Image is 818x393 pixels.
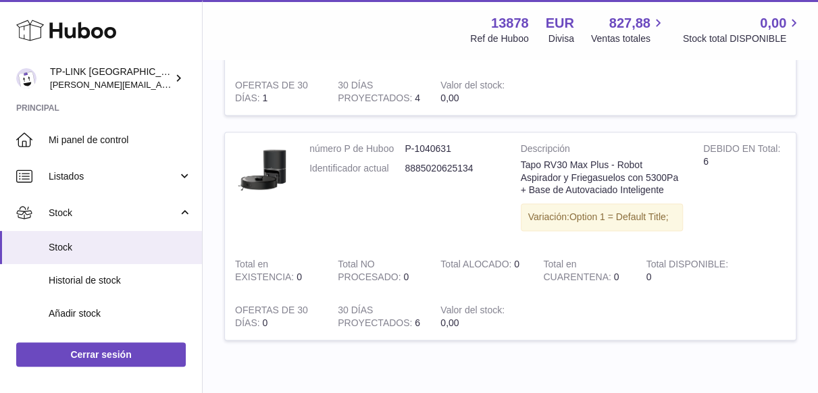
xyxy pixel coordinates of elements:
div: Variación: [521,203,683,231]
dt: número P de Huboo [309,142,405,155]
td: 6 [693,132,796,248]
span: Historial de stock [49,274,192,287]
span: [PERSON_NAME][EMAIL_ADDRESS][DOMAIN_NAME] [50,79,271,90]
strong: Total en CUARENTENA [543,259,613,286]
strong: DEBIDO EN Total [703,143,780,157]
span: 0 [614,271,619,282]
span: Mi panel de control [49,134,192,147]
a: Cerrar sesión [16,342,186,367]
span: Ventas totales [591,32,666,45]
strong: 30 DÍAS PROYECTADOS [338,80,415,107]
span: 0,00 [760,14,786,32]
strong: Valor del stock [440,305,505,319]
a: 0,00 Stock total DISPONIBLE [683,14,802,45]
td: 1 [225,69,328,115]
td: 0 [636,248,738,294]
strong: EUR [546,14,574,32]
strong: Total DISPONIBLE [646,259,727,273]
span: Stock [49,207,178,219]
span: 827,88 [609,14,650,32]
strong: Total NO PROCESADO [338,259,403,286]
strong: OFERTAS DE 30 DÍAS [235,305,308,332]
dd: 8885020625134 [405,162,500,175]
dt: Identificador actual [309,162,405,175]
strong: OFERTAS DE 30 DÍAS [235,80,308,107]
div: TP-LINK [GEOGRAPHIC_DATA], SOCIEDAD LIMITADA [50,65,172,91]
span: Stock total DISPONIBLE [683,32,802,45]
img: product image [235,142,289,196]
td: 0 [430,248,533,294]
span: 0,00 [440,317,459,328]
div: Tapo RV30 Max Plus - Robot Aspirador y Friegasuelos con 5300Pa + Base de Autovaciado Inteligente [521,159,683,197]
td: 0 [225,294,328,340]
span: 0,00 [440,93,459,103]
strong: 30 DÍAS PROYECTADOS [338,305,415,332]
span: Añadir stock [49,307,192,320]
strong: 13878 [491,14,529,32]
td: 0 [225,248,328,294]
strong: Valor del stock [440,80,505,94]
strong: Total ALOCADO [440,259,514,273]
strong: Descripción [521,142,683,159]
span: Stock [49,241,192,254]
a: 827,88 Ventas totales [591,14,666,45]
span: Option 1 = Default Title; [569,211,669,222]
div: Ref de Huboo [470,32,528,45]
td: 6 [328,294,430,340]
strong: Total en EXISTENCIA [235,259,297,286]
dd: P-1040631 [405,142,500,155]
span: Listados [49,170,178,183]
td: 0 [328,248,430,294]
td: 4 [328,69,430,115]
div: Divisa [548,32,574,45]
img: celia.yan@tp-link.com [16,68,36,88]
